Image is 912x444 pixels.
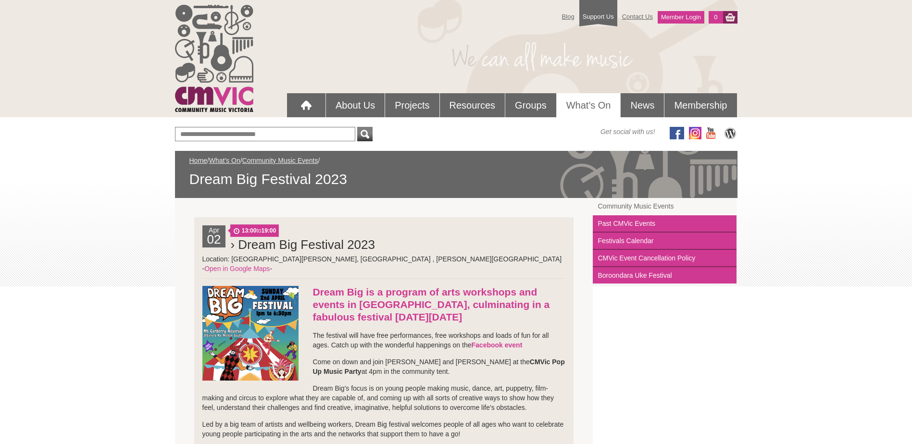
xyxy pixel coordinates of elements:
[189,170,723,188] span: Dream Big Festival 2023
[189,157,207,164] a: Home
[202,383,566,412] p: Dream Big's focus is on young people making music, dance, art, puppetry, film-making and circus t...
[593,250,737,267] a: CMVic Event Cancellation Policy
[230,224,279,237] span: to
[261,227,276,234] strong: 19:00
[175,5,253,112] img: cmvic_logo.png
[202,286,566,323] h3: Dream Big is a program of arts workshops and events in [GEOGRAPHIC_DATA], culminating in a fabulo...
[230,235,565,254] h2: › Dream Big Festival 2023
[202,357,566,376] p: Come on down and join [PERSON_NAME] and [PERSON_NAME] at the at 4pm in the community tent.
[621,93,664,117] a: News
[209,157,240,164] a: What's On
[204,265,270,272] a: Open in Google Maps
[689,127,701,139] img: icon-instagram.png
[709,11,723,24] a: 0
[593,233,737,250] a: Festivals Calendar
[472,341,523,349] a: Facebook event
[242,157,318,164] a: Community Music Events
[593,215,737,233] a: Past CMVic Events
[326,93,385,117] a: About Us
[440,93,505,117] a: Resources
[242,227,257,234] strong: 13:00
[202,331,566,350] p: The festival will have free performances, free workshops and loads of fun for all ages. Catch up ...
[593,198,737,215] a: Community Music Events
[723,127,737,139] img: CMVic Blog
[505,93,556,117] a: Groups
[557,8,579,25] a: Blog
[658,11,704,24] a: Member Login
[557,93,621,117] a: What's On
[189,156,723,188] div: / / /
[593,267,737,284] a: Boroondara Uke Festival
[202,286,299,381] img: Dream_Big.png
[617,8,658,25] a: Contact Us
[202,419,566,439] p: Led by a big team of artists and wellbeing workers, Dream Big festival welcomes people of all age...
[600,127,655,136] span: Get social with us!
[205,235,224,247] h2: 02
[202,225,226,247] div: Apr
[385,93,439,117] a: Projects
[664,93,737,117] a: Membership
